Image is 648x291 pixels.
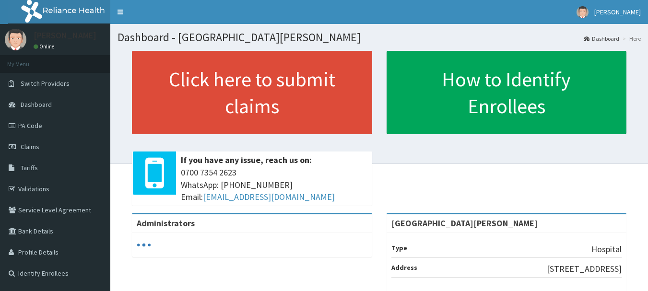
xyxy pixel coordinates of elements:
a: How to Identify Enrollees [387,51,627,134]
svg: audio-loading [137,238,151,252]
a: [EMAIL_ADDRESS][DOMAIN_NAME] [203,191,335,202]
span: Tariffs [21,163,38,172]
b: Type [391,244,407,252]
a: Dashboard [584,35,619,43]
span: Switch Providers [21,79,70,88]
b: Administrators [137,218,195,229]
p: [STREET_ADDRESS] [547,263,622,275]
span: Claims [21,142,39,151]
b: If you have any issue, reach us on: [181,154,312,165]
strong: [GEOGRAPHIC_DATA][PERSON_NAME] [391,218,538,229]
p: [PERSON_NAME] [34,31,96,40]
h1: Dashboard - [GEOGRAPHIC_DATA][PERSON_NAME] [118,31,641,44]
a: Click here to submit claims [132,51,372,134]
span: Dashboard [21,100,52,109]
b: Address [391,263,417,272]
span: 0700 7354 2623 WhatsApp: [PHONE_NUMBER] Email: [181,166,367,203]
a: Online [34,43,57,50]
span: [PERSON_NAME] [594,8,641,16]
img: User Image [577,6,589,18]
li: Here [620,35,641,43]
img: User Image [5,29,26,50]
p: Hospital [591,243,622,256]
